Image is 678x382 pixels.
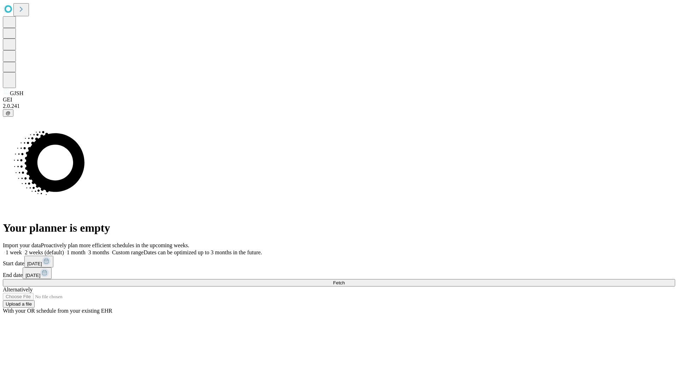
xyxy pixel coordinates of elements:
div: GEI [3,97,675,103]
span: [DATE] [25,273,40,278]
span: 2 weeks (default) [25,249,64,255]
div: End date [3,267,675,279]
div: Start date [3,256,675,267]
span: Dates can be optimized up to 3 months in the future. [144,249,262,255]
button: Upload a file [3,300,35,308]
span: [DATE] [27,261,42,266]
button: [DATE] [24,256,53,267]
span: GJSH [10,90,23,96]
span: 1 week [6,249,22,255]
div: 2.0.241 [3,103,675,109]
span: 1 month [67,249,85,255]
span: Proactively plan more efficient schedules in the upcoming weeks. [41,242,189,248]
button: [DATE] [23,267,52,279]
span: Alternatively [3,286,32,293]
button: @ [3,109,13,117]
button: Fetch [3,279,675,286]
span: 3 months [88,249,109,255]
span: Fetch [333,280,345,285]
span: Custom range [112,249,143,255]
h1: Your planner is empty [3,221,675,235]
span: With your OR schedule from your existing EHR [3,308,112,314]
span: @ [6,110,11,116]
span: Import your data [3,242,41,248]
